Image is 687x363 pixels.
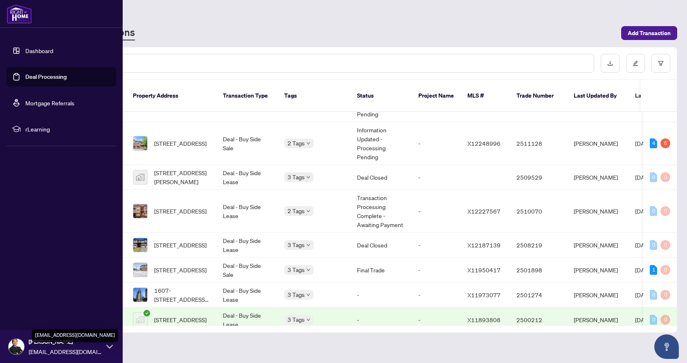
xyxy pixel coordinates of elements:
[660,172,670,182] div: 0
[635,91,685,100] span: Last Modified Date
[216,307,278,332] td: Deal - Buy Side Lease
[650,265,657,275] div: 1
[626,54,645,73] button: edit
[154,207,207,216] span: [STREET_ADDRESS]
[650,290,657,300] div: 0
[510,283,567,307] td: 2501274
[412,233,461,258] td: -
[154,241,207,249] span: [STREET_ADDRESS]
[154,265,207,274] span: [STREET_ADDRESS]
[287,315,305,324] span: 3 Tags
[635,207,653,215] span: [DATE]
[567,258,629,283] td: [PERSON_NAME]
[350,307,412,332] td: -
[660,206,670,216] div: 0
[287,240,305,249] span: 3 Tags
[216,80,278,112] th: Transaction Type
[660,138,670,148] div: 5
[306,175,310,179] span: down
[154,139,207,148] span: [STREET_ADDRESS]
[9,339,24,354] img: Profile Icon
[510,258,567,283] td: 2501898
[278,80,350,112] th: Tags
[350,165,412,190] td: Deal Closed
[216,233,278,258] td: Deal - Buy Side Lease
[350,80,412,112] th: Status
[133,204,147,218] img: thumbnail-img
[287,138,305,148] span: 2 Tags
[510,190,567,233] td: 2510070
[467,266,501,274] span: X11950417
[467,316,501,323] span: X11893808
[133,238,147,252] img: thumbnail-img
[635,140,653,147] span: [DATE]
[133,170,147,184] img: thumbnail-img
[467,241,501,249] span: X12187139
[287,172,305,182] span: 3 Tags
[306,243,310,247] span: down
[306,268,310,272] span: down
[467,291,501,298] span: X11973077
[650,138,657,148] div: 4
[660,315,670,325] div: 0
[658,60,664,66] span: filter
[510,122,567,165] td: 2511128
[7,4,32,24] img: logo
[660,240,670,250] div: 0
[412,258,461,283] td: -
[350,258,412,283] td: Final Trade
[635,266,653,274] span: [DATE]
[510,165,567,190] td: 2509529
[412,165,461,190] td: -
[29,347,102,356] span: [EMAIL_ADDRESS][DOMAIN_NAME]
[412,80,461,112] th: Project Name
[287,290,305,299] span: 3 Tags
[216,283,278,307] td: Deal - Buy Side Lease
[133,263,147,277] img: thumbnail-img
[660,265,670,275] div: 0
[567,190,629,233] td: [PERSON_NAME]
[144,310,150,316] span: check-circle
[287,265,305,274] span: 3 Tags
[635,174,653,181] span: [DATE]
[660,290,670,300] div: 0
[25,73,67,80] a: Deal Processing
[25,125,110,134] span: rLearning
[650,240,657,250] div: 0
[412,122,461,165] td: -
[306,318,310,322] span: down
[29,337,102,346] span: [PERSON_NAME]
[635,241,653,249] span: [DATE]
[567,80,629,112] th: Last Updated By
[350,190,412,233] td: Transaction Processing Complete - Awaiting Payment
[650,172,657,182] div: 0
[154,315,207,324] span: [STREET_ADDRESS]
[306,141,310,145] span: down
[635,291,653,298] span: [DATE]
[306,209,310,213] span: down
[216,190,278,233] td: Deal - Buy Side Lease
[567,283,629,307] td: [PERSON_NAME]
[412,307,461,332] td: -
[350,122,412,165] td: Information Updated - Processing Pending
[567,307,629,332] td: [PERSON_NAME]
[133,136,147,150] img: thumbnail-img
[154,286,210,304] span: 1607-[STREET_ADDRESS][PERSON_NAME][PERSON_NAME][PERSON_NAME]
[607,60,613,66] span: download
[510,233,567,258] td: 2508219
[133,313,147,327] img: thumbnail-img
[461,80,510,112] th: MLS #
[650,206,657,216] div: 0
[654,334,679,359] button: Open asap
[126,80,216,112] th: Property Address
[650,315,657,325] div: 0
[306,293,310,297] span: down
[567,165,629,190] td: [PERSON_NAME]
[635,316,653,323] span: [DATE]
[154,168,210,186] span: [STREET_ADDRESS][PERSON_NAME]
[601,54,620,73] button: download
[350,283,412,307] td: -
[467,207,501,215] span: X12227567
[567,233,629,258] td: [PERSON_NAME]
[216,258,278,283] td: Deal - Buy Side Sale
